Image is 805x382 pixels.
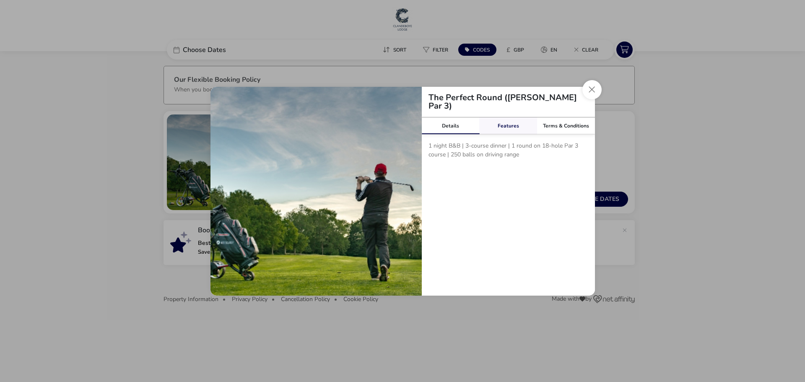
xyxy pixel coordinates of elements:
[479,117,537,134] div: Features
[582,80,602,99] button: Close modal
[210,87,595,296] div: tariffDetails
[422,94,595,110] h2: The Perfect Round ([PERSON_NAME] Par 3)
[428,141,588,162] p: 1 night B&B | 3-course dinner | 1 round on 18-hole Par 3 course | 250 balls on driving range
[422,117,480,134] div: Details
[537,117,595,134] div: Terms & Conditions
